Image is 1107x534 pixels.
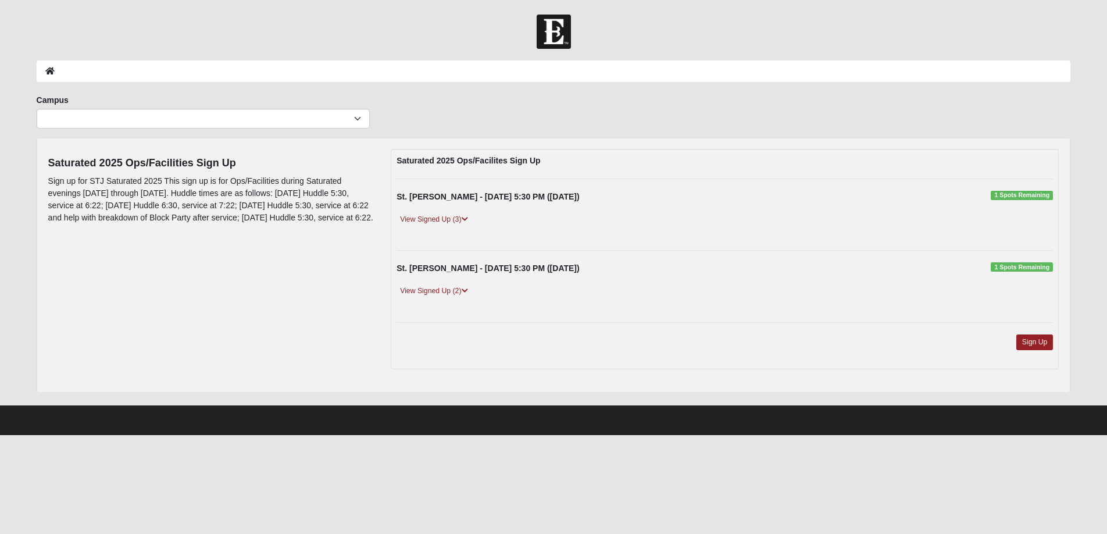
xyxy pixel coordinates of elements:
strong: Saturated 2025 Ops/Facilites Sign Up [397,156,540,165]
strong: St. [PERSON_NAME] - [DATE] 5:30 PM ([DATE]) [397,264,579,273]
a: View Signed Up (2) [397,285,471,297]
strong: St. [PERSON_NAME] - [DATE] 5:30 PM ([DATE]) [397,192,579,201]
h4: Saturated 2025 Ops/Facilities Sign Up [48,157,374,170]
img: Church of Eleven22 Logo [537,15,571,49]
span: 1 Spots Remaining [991,262,1053,272]
span: 1 Spots Remaining [991,191,1053,200]
p: Sign up for STJ Saturated 2025 This sign up is for Ops/Facilities during Saturated evenings [DATE... [48,175,374,224]
label: Campus [37,94,69,106]
a: Sign Up [1016,334,1054,350]
a: View Signed Up (3) [397,213,471,226]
